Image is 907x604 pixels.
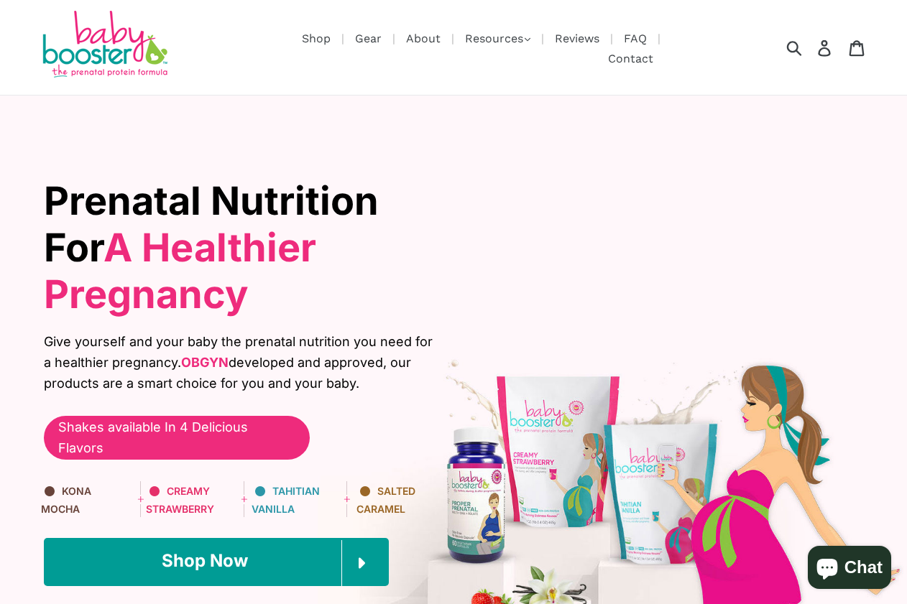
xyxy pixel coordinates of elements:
[804,546,896,593] inbox-online-store-chat: Shopify online store chat
[601,50,660,68] a: Contact
[181,355,229,370] b: OBGYN
[162,550,248,571] span: Shop Now
[617,29,654,47] a: FAQ
[791,32,831,63] input: Search
[356,485,415,514] span: Salted Caramel
[44,224,316,317] span: A Healthier Pregnancy
[348,29,389,47] a: Gear
[44,332,443,394] span: Give yourself and your baby the prenatal nutrition you need for a healthier pregnancy. developed ...
[44,177,379,317] span: Prenatal Nutrition For
[252,485,320,514] span: Tahitian Vanilla
[458,28,538,50] button: Resources
[146,485,214,514] span: Creamy Strawberry
[41,485,91,514] span: KONA Mocha
[40,11,169,80] img: Baby Booster Prenatal Protein Supplements
[295,29,338,47] a: Shop
[548,29,607,47] a: Reviews
[44,538,389,585] a: Shop Now
[399,29,448,47] a: About
[58,417,295,459] span: Shakes available In 4 Delicious Flavors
